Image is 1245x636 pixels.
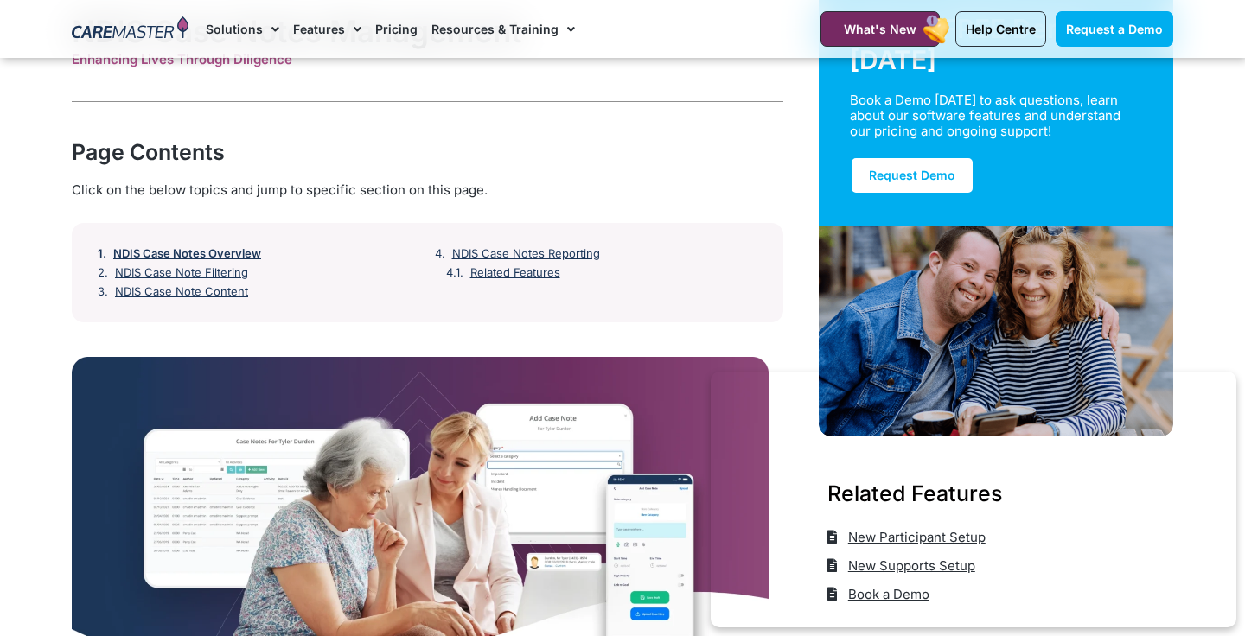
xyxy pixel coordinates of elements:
[850,92,1121,139] div: Book a Demo [DATE] to ask questions, learn about our software features and understand our pricing...
[115,285,248,299] a: NDIS Case Note Content
[820,11,940,47] a: What's New
[72,16,188,42] img: CareMaster Logo
[452,247,600,261] a: NDIS Case Notes Reporting
[819,226,1173,436] img: Support Worker and NDIS Participant out for a coffee.
[844,22,916,36] span: What's New
[850,156,974,194] a: Request Demo
[1066,22,1163,36] span: Request a Demo
[869,168,955,182] span: Request Demo
[955,11,1046,47] a: Help Centre
[72,52,783,67] div: Enhancing Lives Through Diligence
[711,372,1236,627] iframe: Popup CTA
[72,181,783,200] div: Click on the below topics and jump to specific section on this page.
[966,22,1036,36] span: Help Centre
[72,137,783,168] div: Page Contents
[1056,11,1173,47] a: Request a Demo
[115,266,248,280] a: NDIS Case Note Filtering
[113,247,261,261] a: NDIS Case Notes Overview
[470,266,560,280] a: Related Features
